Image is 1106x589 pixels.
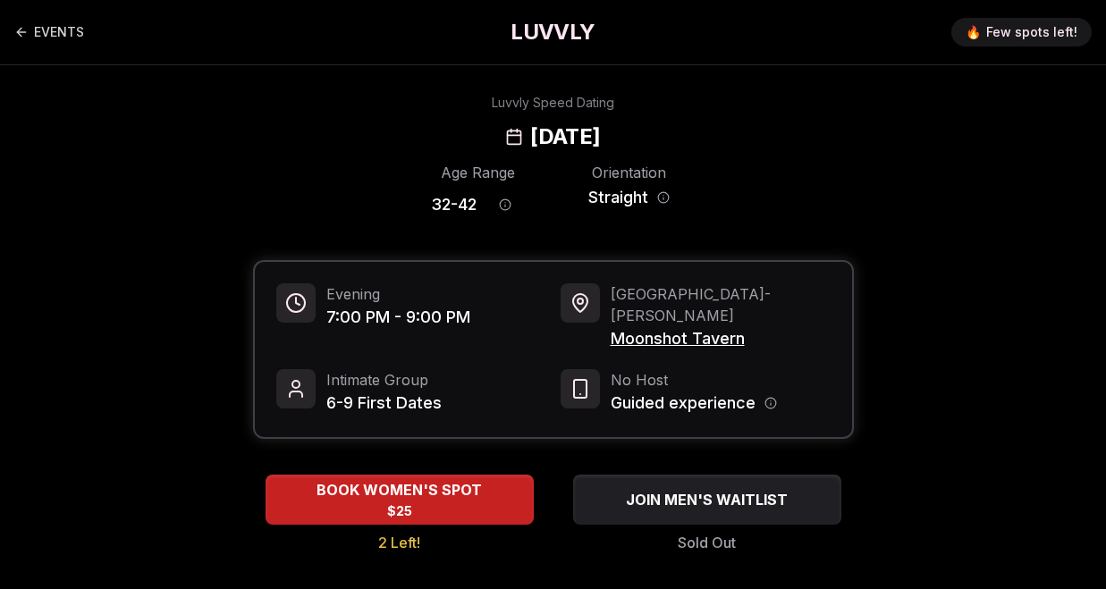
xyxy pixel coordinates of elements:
[326,305,470,330] span: 7:00 PM - 9:00 PM
[326,283,470,305] span: Evening
[485,185,525,224] button: Age range information
[387,502,412,520] span: $25
[611,283,831,326] span: [GEOGRAPHIC_DATA] - [PERSON_NAME]
[657,191,670,204] button: Orientation information
[431,192,477,217] span: 32 - 42
[966,23,981,41] span: 🔥
[313,479,485,501] span: BOOK WOMEN'S SPOT
[266,475,534,525] button: BOOK WOMEN'S SPOT - 2 Left!
[378,532,420,553] span: 2 Left!
[14,14,84,50] a: Back to events
[622,489,791,510] span: JOIN MEN'S WAITLIST
[492,94,614,112] div: Luvvly Speed Dating
[326,391,442,416] span: 6-9 First Dates
[588,185,648,210] span: Straight
[764,397,777,409] button: Host information
[511,18,595,46] a: LUVVLY
[611,369,777,391] span: No Host
[986,23,1077,41] span: Few spots left!
[611,326,831,351] span: Moonshot Tavern
[573,475,841,525] button: JOIN MEN'S WAITLIST - Sold Out
[582,162,676,183] div: Orientation
[530,122,600,151] h2: [DATE]
[678,532,736,553] span: Sold Out
[611,391,756,416] span: Guided experience
[326,369,442,391] span: Intimate Group
[431,162,525,183] div: Age Range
